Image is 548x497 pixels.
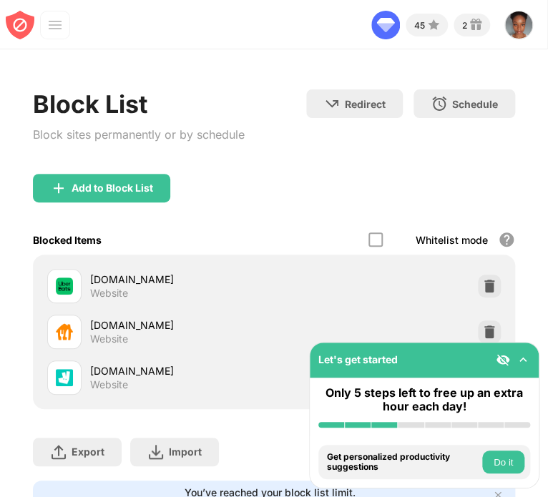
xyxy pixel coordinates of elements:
img: favicons [56,323,73,340]
div: 45 [414,20,425,31]
img: ACg8ocL77OqnublG_OuumtH1qKaA9g-Xf7jVBe-0RRg25JvfpaQZcGbVew=s96-c [504,11,533,39]
div: Whitelist mode [416,234,488,246]
div: Export [72,446,104,458]
div: Website [90,287,128,300]
div: Get personalized productivity suggestions [327,452,479,473]
img: points-small.svg [425,16,442,34]
div: Schedule [452,98,498,110]
div: 2 [462,20,467,31]
div: Blocked Items [33,234,102,246]
div: Import [169,446,202,458]
div: [DOMAIN_NAME] [90,272,274,287]
button: Do it [482,451,524,473]
img: diamond-go-unlimited.svg [371,11,400,39]
div: Redirect [345,98,386,110]
div: Website [90,333,128,345]
div: Website [90,378,128,391]
img: favicons [56,369,73,386]
div: Block sites permanently or by schedule [33,124,245,145]
div: Let's get started [318,353,398,365]
img: reward-small.svg [467,16,484,34]
div: Block List [33,89,245,119]
div: Add to Block List [72,182,153,194]
img: omni-setup-toggle.svg [516,353,530,367]
div: Only 5 steps left to free up an extra hour each day! [318,386,530,413]
img: favicons [56,277,73,295]
img: blocksite-icon-red.svg [6,11,34,39]
div: [DOMAIN_NAME] [90,363,274,378]
img: eye-not-visible.svg [496,353,510,367]
div: [DOMAIN_NAME] [90,318,274,333]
